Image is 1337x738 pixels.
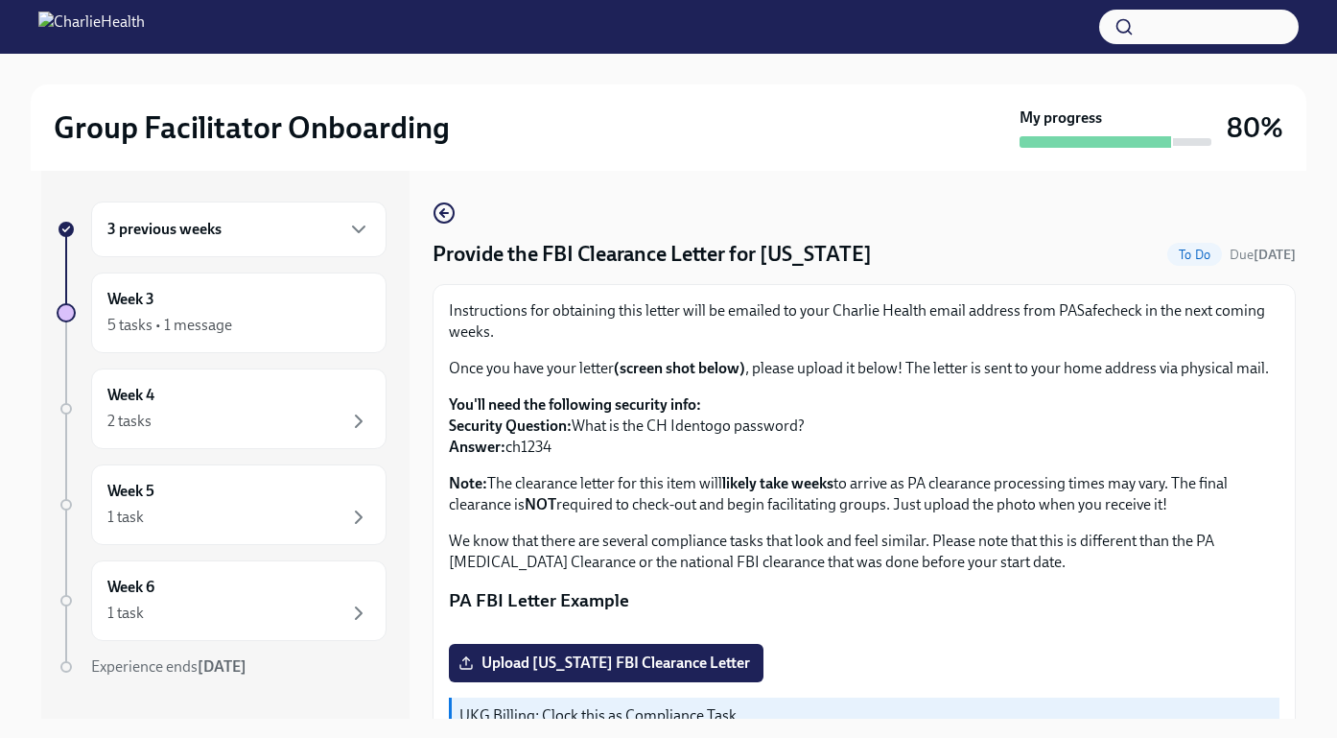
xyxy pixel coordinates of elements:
a: Week 35 tasks • 1 message [57,273,387,353]
p: Instructions for obtaining this letter will be emailed to your Charlie Health email address from ... [449,300,1279,343]
span: Experience ends [91,657,246,676]
label: Upload [US_STATE] FBI Clearance Letter [449,644,763,682]
h6: Week 4 [107,385,154,406]
div: 1 task [107,507,144,528]
img: CharlieHealth [38,12,145,42]
span: Upload [US_STATE] FBI Clearance Letter [462,654,750,673]
p: Once you have your letter , please upload it below! The letter is sent to your home address via p... [449,358,1279,379]
strong: My progress [1020,107,1102,129]
strong: [DATE] [198,657,246,676]
span: Due [1230,247,1296,263]
div: 1 task [107,603,144,624]
h6: 3 previous weeks [107,219,222,240]
a: Week 51 task [57,464,387,545]
p: UKG Billing: Clock this as Compliance Task [459,705,1272,726]
strong: [DATE] [1254,247,1296,263]
h4: Provide the FBI Clearance Letter for [US_STATE] [433,240,872,269]
h6: Week 6 [107,577,154,598]
strong: likely take weeks [722,474,833,492]
div: 5 tasks • 1 message [107,315,232,336]
a: Week 61 task [57,560,387,641]
span: To Do [1167,248,1222,262]
strong: NOT [525,495,556,513]
h2: Group Facilitator Onboarding [54,108,450,147]
strong: You'll need the following security info: [449,395,701,414]
strong: Security Question: [449,417,572,435]
div: 2 tasks [107,411,152,432]
p: What is the CH Identogo password? ch1234 [449,394,1279,458]
h6: Week 3 [107,289,154,310]
p: The clearance letter for this item will to arrive as PA clearance processing times may vary. The ... [449,473,1279,515]
h6: Week 5 [107,481,154,502]
div: 3 previous weeks [91,202,387,257]
span: October 21st, 2025 10:00 [1230,246,1296,264]
a: Week 42 tasks [57,369,387,449]
h3: 80% [1227,110,1283,145]
p: We know that there are several compliance tasks that look and feel similar. Please note that this... [449,531,1279,573]
strong: Answer: [449,438,505,456]
strong: (screen shot below) [614,359,745,377]
strong: Note: [449,474,487,492]
p: PA FBI Letter Example [449,588,1279,613]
